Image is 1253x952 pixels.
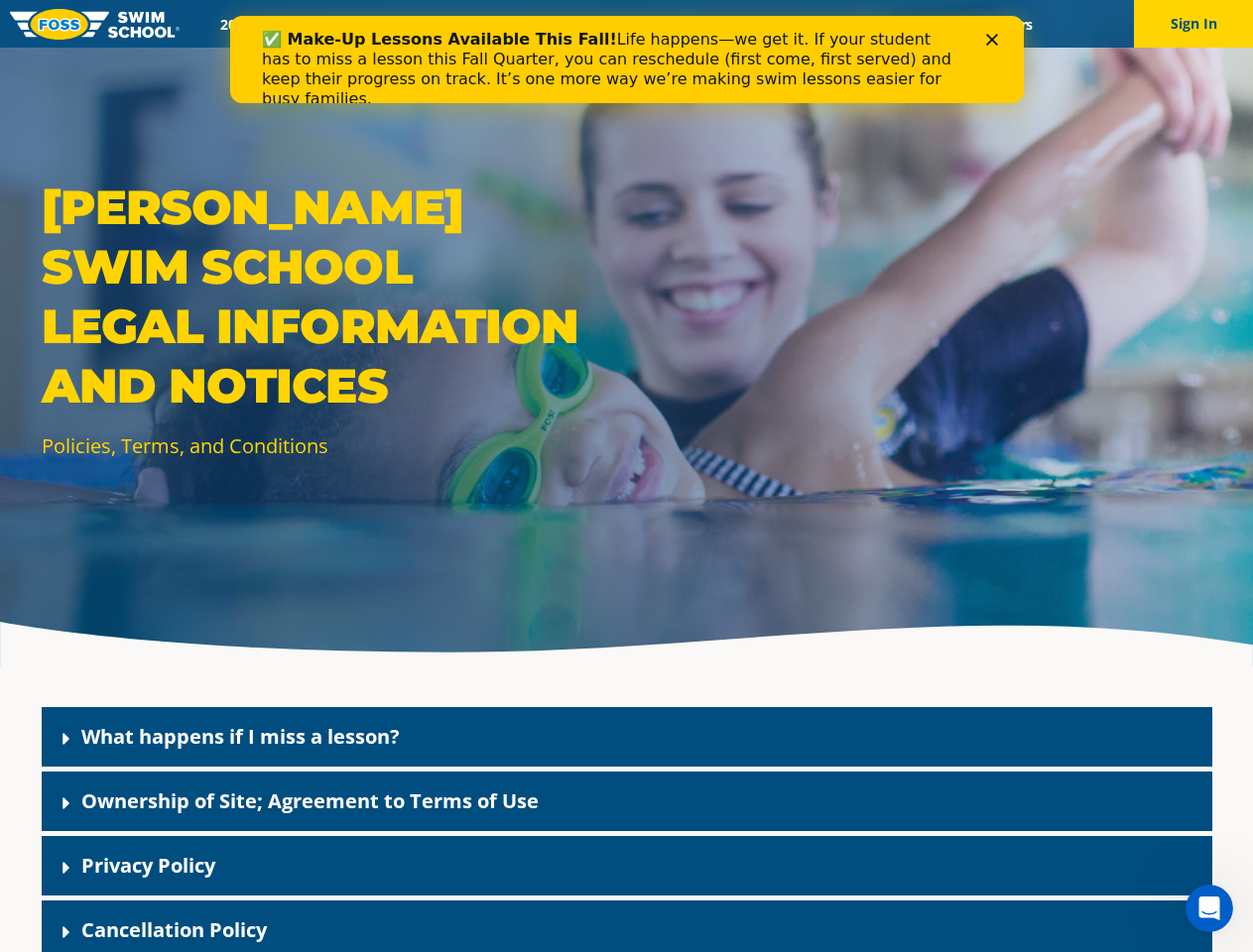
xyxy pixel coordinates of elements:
[32,14,730,93] div: Life happens—we get it. If your student has to miss a lesson this Fall Quarter, you can reschedul...
[203,15,327,34] a: 2025 Calendar
[42,431,617,460] p: Policies, Terms, and Conditions
[81,787,539,814] a: Ownership of Site; Agreement to Terms of Use
[1186,885,1233,932] iframe: Intercom live chat
[42,707,1212,767] div: What happens if I miss a lesson?
[42,772,1212,831] div: Ownership of Site; Agreement to Terms of Use
[967,15,1050,34] a: Careers
[42,178,617,416] p: [PERSON_NAME] Swim School Legal Information and Notices
[756,18,776,30] div: Close
[10,9,180,40] img: FOSS Swim School Logo
[905,15,967,34] a: Blog
[32,14,387,33] b: ✅ Make-Up Lessons Available This Fall!
[81,723,400,750] a: What happens if I miss a lesson?
[584,15,695,34] a: About FOSS
[327,15,411,34] a: Schools
[230,16,1024,103] iframe: Intercom live chat banner
[81,916,267,943] a: Cancellation Policy
[411,15,584,34] a: Swim Path® Program
[695,15,906,34] a: Swim Like [PERSON_NAME]
[81,852,215,879] a: Privacy Policy
[42,836,1212,895] div: Privacy Policy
